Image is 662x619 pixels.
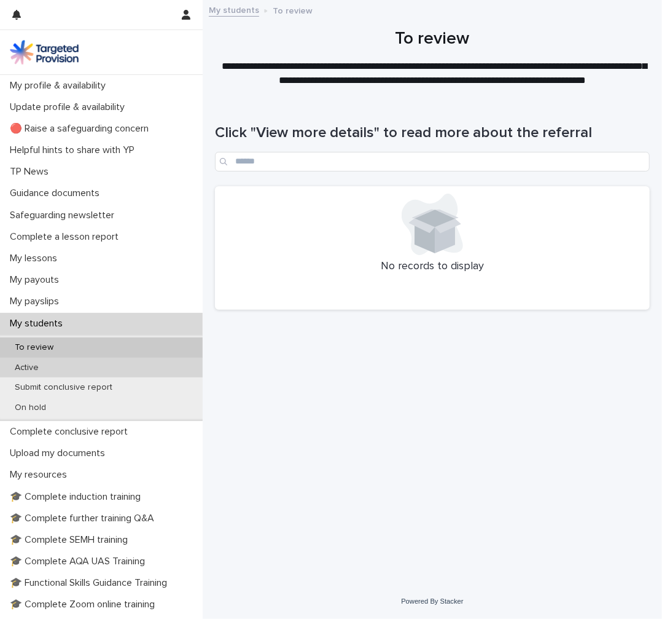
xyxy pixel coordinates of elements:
[5,403,56,413] p: On hold
[401,597,463,605] a: Powered By Stacker
[5,599,165,610] p: 🎓 Complete Zoom online training
[222,260,642,274] p: No records to display
[5,342,63,353] p: To review
[5,447,115,459] p: Upload my documents
[5,80,115,92] p: My profile & availability
[5,231,128,243] p: Complete a lesson report
[5,187,109,199] p: Guidance documents
[215,152,650,172] input: Search
[209,2,259,17] a: My students
[5,491,150,503] p: 🎓 Complete induction training
[5,469,77,481] p: My resources
[10,40,79,65] img: M5nRWzHhSzIhMunXDL62
[5,144,144,156] p: Helpful hints to share with YP
[5,253,67,264] p: My lessons
[5,363,49,373] p: Active
[5,426,138,438] p: Complete conclusive report
[5,577,177,589] p: 🎓 Functional Skills Guidance Training
[5,382,122,393] p: Submit conclusive report
[5,123,158,135] p: 🔴 Raise a safeguarding concern
[5,534,138,546] p: 🎓 Complete SEMH training
[5,296,69,307] p: My payslips
[273,3,313,17] p: To review
[5,318,72,329] p: My students
[5,210,124,221] p: Safeguarding newsletter
[5,513,164,524] p: 🎓 Complete further training Q&A
[5,274,69,286] p: My payouts
[215,29,650,50] h1: To review
[5,166,58,178] p: TP News
[215,124,650,142] h1: Click "View more details" to read more about the referral
[5,101,134,113] p: Update profile & availability
[5,556,155,567] p: 🎓 Complete AQA UAS Training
